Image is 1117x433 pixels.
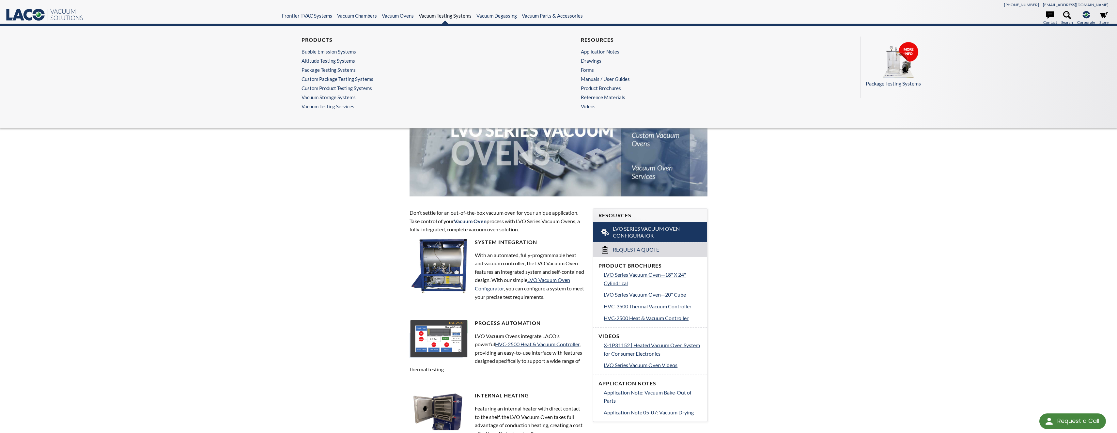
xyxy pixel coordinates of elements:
a: Application Note: Vacuum Bake-Out of Parts [604,388,702,405]
a: Vacuum Chambers [337,13,377,19]
div: Request a Call [1039,413,1106,429]
span: Application Note: Vacuum Bake-Out of Parts [604,389,691,404]
span: LVO Series Vacuum Oven—20" Cube [604,291,686,298]
a: Frontier TVAC Systems [282,13,332,19]
strong: Vacuum Oven [454,218,487,224]
h4: Process Automation [410,320,585,327]
a: Application Notes [581,49,812,54]
a: Custom Product Testing Systems [302,85,533,91]
p: LVO Vacuum Ovens integrate LACO’s powerful , providing an easy-to-use interface with features des... [410,332,585,374]
span: LVO Series Vacuum Oven Configurator [613,225,691,239]
span: X-1P31152 | Heated Vacuum Oven System for Consumer Electronics [604,342,700,357]
a: Bubble Emission Systems [302,49,533,54]
a: Product Brochures [581,85,812,91]
span: LVO Series Vacuum Oven Videos [604,362,677,368]
span: HVC-3500 Thermal Vacuum Controller [604,303,691,309]
h4: Application Notes [598,380,702,387]
a: Vacuum Ovens [382,13,414,19]
h4: Resources [598,212,702,219]
span: HVC-2500 Heat & Vacuum Controller [604,315,689,321]
a: X-1P31152 | Heated Vacuum Oven System for Consumer Electronics [604,341,702,358]
h4: Products [302,37,533,43]
img: BUBBLE.png [866,42,931,78]
a: HVC-3500 Thermal Vacuum Controller [604,302,702,311]
a: LVO Series Vacuum Oven—18" X 24" Cylindrical [604,271,702,287]
a: Contact [1043,11,1057,25]
img: LVO-H_side2.jpg [410,239,475,294]
a: Vacuum Parts & Accessories [522,13,583,19]
a: Manuals / User Guides [581,76,812,82]
div: Request a Call [1057,413,1099,428]
a: Search [1061,11,1073,25]
a: Forms [581,67,812,73]
h4: System Integration [410,239,585,246]
h4: Videos [598,333,702,340]
a: LVO Series Vacuum Oven—20" Cube [604,290,702,299]
span: Corporate [1077,19,1095,25]
h4: Product Brochures [598,262,702,269]
a: [PHONE_NUMBER] [1004,2,1039,7]
a: Request a Quote [593,242,707,257]
a: Package Testing Systems [866,42,1095,88]
a: Package Testing Systems [302,67,533,73]
span: Application Note 05-07: Vacuum Drying [604,409,694,415]
a: HVC-2500 Heat & Vacuum Controller [604,314,702,322]
span: LVO Series Vacuum Oven—18" X 24" Cylindrical [604,271,686,286]
a: Reference Materials [581,94,812,100]
a: Vacuum Testing Services [302,103,536,109]
h4: Resources [581,37,812,43]
a: Vacuum Testing Systems [419,13,472,19]
a: Store [1099,11,1109,25]
h4: Internal Heating [410,392,585,399]
p: With an automated, fully-programmable heat and vacuum controller, the LVO Vacuum Oven features an... [410,251,585,301]
img: LVO-2500.jpg [410,320,475,358]
a: [EMAIL_ADDRESS][DOMAIN_NAME] [1043,2,1109,7]
img: LVO Series Vacuum Ovens header [410,77,708,196]
a: Drawings [581,58,812,64]
a: HVC-2500 Heat & Vacuum Controller [495,341,580,347]
a: Vacuum Degassing [476,13,517,19]
a: Videos [581,103,815,109]
p: Don’t settle for an out-of-the-box vacuum oven for your unique application. Take control of your ... [410,209,585,234]
a: Custom Package Testing Systems [302,76,533,82]
a: Vacuum Storage Systems [302,94,533,100]
a: LVO Series Vacuum Oven Configurator [593,222,707,242]
a: Altitude Testing Systems [302,58,533,64]
a: Application Note 05-07: Vacuum Drying [604,408,702,417]
span: Request a Quote [613,246,659,253]
p: Package Testing Systems [866,79,1084,88]
a: LVO Series Vacuum Oven Videos [604,361,702,369]
img: LVO-4-shelves.jpg [410,392,475,431]
img: round button [1044,416,1054,426]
